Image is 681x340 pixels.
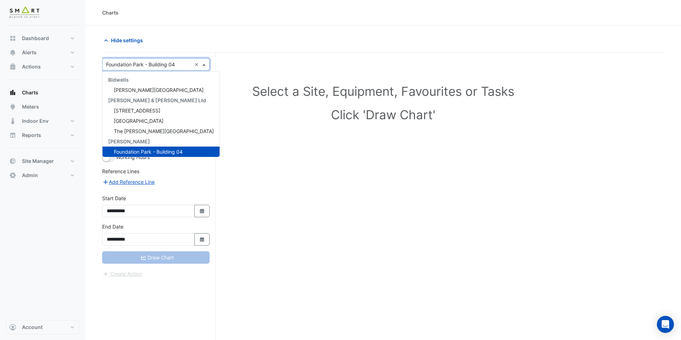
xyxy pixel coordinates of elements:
span: Working Hours [116,154,150,160]
span: Bidwells [108,77,129,83]
h1: Click 'Draw Chart' [118,107,648,122]
span: Account [22,324,43,331]
button: Meters [6,100,79,114]
img: Company Logo [9,6,40,20]
span: Clear [194,61,200,68]
span: Meters [22,103,39,110]
div: Options List [103,72,220,157]
span: Admin [22,172,38,179]
span: Reports [22,132,41,139]
span: [PERSON_NAME] [108,138,150,144]
button: Reports [6,128,79,142]
span: Actions [22,63,41,70]
app-icon: Meters [9,103,16,110]
app-icon: Indoor Env [9,117,16,125]
app-icon: Charts [9,89,16,96]
fa-icon: Select Date [199,236,205,242]
button: Site Manager [6,154,79,168]
span: [PERSON_NAME][GEOGRAPHIC_DATA] [114,87,204,93]
button: Hide settings [102,34,148,46]
app-icon: Alerts [9,49,16,56]
span: Hide settings [111,37,143,44]
app-icon: Reports [9,132,16,139]
div: Open Intercom Messenger [657,316,674,333]
span: Site Manager [22,158,54,165]
button: Alerts [6,45,79,60]
div: Charts [102,9,118,16]
button: Actions [6,60,79,74]
app-icon: Dashboard [9,35,16,42]
button: Indoor Env [6,114,79,128]
span: Charts [22,89,38,96]
span: [PERSON_NAME] & [PERSON_NAME] Ltd [108,97,206,103]
label: Start Date [102,194,126,202]
button: Add Reference Line [102,178,155,186]
app-icon: Admin [9,172,16,179]
span: [STREET_ADDRESS] [114,108,160,114]
button: Account [6,320,79,334]
fa-icon: Select Date [199,208,205,214]
button: Charts [6,86,79,100]
span: Indoor Env [22,117,49,125]
app-icon: Site Manager [9,158,16,165]
label: Reference Lines [102,168,139,175]
button: Dashboard [6,31,79,45]
span: Alerts [22,49,37,56]
span: The [PERSON_NAME][GEOGRAPHIC_DATA] [114,128,214,134]
button: Admin [6,168,79,182]
span: Foundation Park - Building 04 [114,149,183,155]
span: Dashboard [22,35,49,42]
label: End Date [102,223,123,230]
app-icon: Actions [9,63,16,70]
h1: Select a Site, Equipment, Favourites or Tasks [118,84,648,99]
span: [GEOGRAPHIC_DATA] [114,118,164,124]
app-escalated-ticket-create-button: Please correct errors first [102,270,142,276]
